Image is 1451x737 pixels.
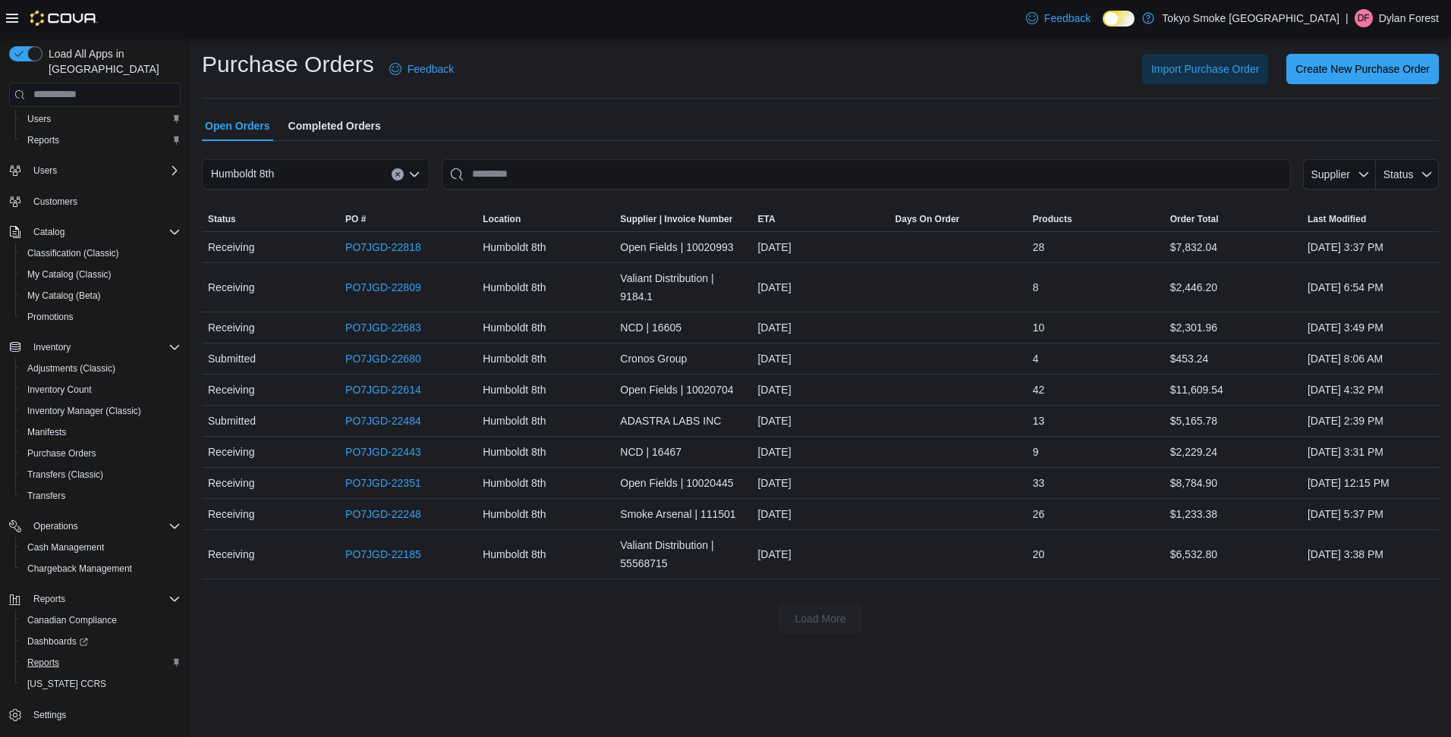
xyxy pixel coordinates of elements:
[21,110,181,128] span: Users
[21,487,71,505] a: Transfers
[345,350,421,368] a: PO7JGD-22680
[339,207,477,231] button: PO #
[21,632,94,651] a: Dashboards
[1033,213,1072,225] span: Products
[1033,412,1045,430] span: 13
[33,593,65,605] span: Reports
[614,312,751,343] div: NCD | 16605
[21,654,65,672] a: Reports
[208,213,236,225] span: Status
[21,560,138,578] a: Chargeback Management
[27,635,88,648] span: Dashboards
[345,443,421,461] a: PO7JGD-22443
[27,706,72,724] a: Settings
[27,162,63,180] button: Users
[1164,375,1301,405] div: $11,609.54
[751,375,889,405] div: [DATE]
[21,402,147,420] a: Inventory Manager (Classic)
[1301,375,1439,405] div: [DATE] 4:32 PM
[21,110,57,128] a: Users
[27,290,101,302] span: My Catalog (Beta)
[15,264,187,285] button: My Catalog (Classic)
[21,487,181,505] span: Transfers
[483,443,546,461] span: Humboldt 8th
[1355,9,1373,27] div: Dylan Forest
[1164,539,1301,569] div: $6,532.80
[15,652,187,673] button: Reports
[483,213,521,225] div: Location
[208,318,254,337] span: Receiving
[27,705,181,724] span: Settings
[1033,474,1045,492] span: 33
[1301,232,1439,262] div: [DATE] 3:37 PM
[27,590,71,608] button: Reports
[21,466,109,484] a: Transfers (Classic)
[27,384,92,396] span: Inventory Count
[483,238,546,256] span: Humboldt 8th
[1033,350,1039,368] span: 4
[1308,213,1366,225] span: Last Modified
[483,318,546,337] span: Humboldt 8th
[208,381,254,399] span: Receiving
[21,308,80,326] a: Promotions
[614,406,751,436] div: ADASTRA LABS INC
[21,632,181,651] span: Dashboards
[21,265,181,284] span: My Catalog (Classic)
[751,207,889,231] button: ETA
[1301,312,1439,343] div: [DATE] 3:49 PM
[27,678,106,690] span: [US_STATE] CCRS
[15,485,187,506] button: Transfers
[21,444,102,463] a: Purchase Orders
[345,213,366,225] span: PO #
[42,46,181,77] span: Load All Apps in [GEOGRAPHIC_DATA]
[795,611,846,626] span: Load More
[3,190,187,212] button: Customers
[15,673,187,695] button: [US_STATE] CCRS
[15,631,187,652] a: Dashboards
[208,238,254,256] span: Receiving
[895,213,960,225] span: Days On Order
[1103,11,1135,27] input: Dark Mode
[27,338,77,356] button: Inventory
[21,560,181,578] span: Chargeback Management
[483,381,546,399] span: Humboldt 8th
[1358,9,1370,27] span: DF
[1020,3,1097,33] a: Feedback
[27,657,59,669] span: Reports
[483,505,546,523] span: Humboldt 8th
[33,341,71,353] span: Inventory
[1164,437,1301,467] div: $2,229.24
[208,412,256,430] span: Submitted
[614,263,751,312] div: Valiant Distribution | 9184.1
[33,196,77,208] span: Customers
[345,412,421,430] a: PO7JGD-22484
[1301,468,1439,498] div: [DATE] 12:15 PM
[21,381,181,399] span: Inventory Count
[751,232,889,262] div: [DATE]
[208,278,254,296] span: Receiving
[208,350,256,368] span: Submitted
[27,247,119,259] span: Classification (Classic)
[483,412,546,430] span: Humboldt 8th
[483,278,546,296] span: Humboldt 8th
[27,223,181,241] span: Catalog
[205,111,270,141] span: Open Orders
[288,111,381,141] span: Completed Orders
[21,131,65,149] a: Reports
[1170,213,1219,225] span: Order Total
[21,359,121,378] a: Adjustments (Classic)
[408,61,454,77] span: Feedback
[345,545,421,563] a: PO7JGD-22185
[21,131,181,149] span: Reports
[27,447,96,459] span: Purchase Orders
[614,232,751,262] div: Open Fields | 10020993
[21,381,98,399] a: Inventory Count
[15,285,187,306] button: My Catalog (Beta)
[345,238,421,256] a: PO7JGD-22818
[27,162,181,180] span: Users
[21,244,181,262] span: Classification (Classic)
[751,499,889,529] div: [DATE]
[208,505,254,523] span: Receiving
[21,675,112,693] a: [US_STATE] CCRS
[1303,159,1376,190] button: Supplier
